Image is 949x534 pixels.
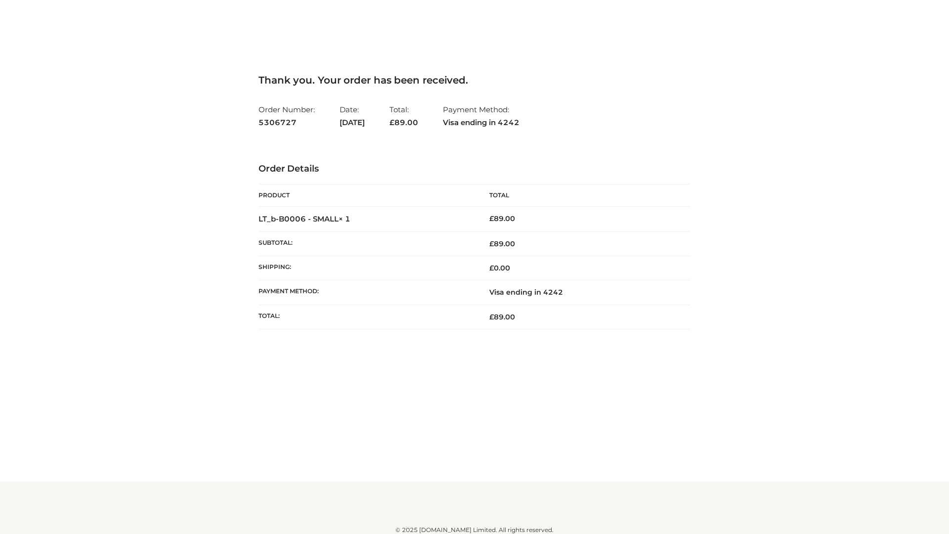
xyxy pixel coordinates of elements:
th: Total [474,184,690,207]
span: £ [389,118,394,127]
h3: Thank you. Your order has been received. [259,74,690,86]
li: Total: [389,101,418,131]
strong: Visa ending in 4242 [443,116,519,129]
th: Shipping: [259,256,474,280]
span: £ [489,312,494,321]
h3: Order Details [259,164,690,175]
span: £ [489,239,494,248]
span: £ [489,214,494,223]
li: Payment Method: [443,101,519,131]
strong: LT_b-B0006 - SMALL [259,214,350,223]
span: 89.00 [389,118,418,127]
span: 89.00 [489,312,515,321]
bdi: 0.00 [489,264,510,272]
th: Total: [259,305,474,329]
span: £ [489,264,494,272]
span: 89.00 [489,239,515,248]
th: Payment method: [259,280,474,305]
th: Subtotal: [259,231,474,256]
strong: × 1 [339,214,350,223]
li: Order Number: [259,101,315,131]
strong: 5306727 [259,116,315,129]
bdi: 89.00 [489,214,515,223]
li: Date: [340,101,365,131]
td: Visa ending in 4242 [474,280,690,305]
strong: [DATE] [340,116,365,129]
th: Product [259,184,474,207]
